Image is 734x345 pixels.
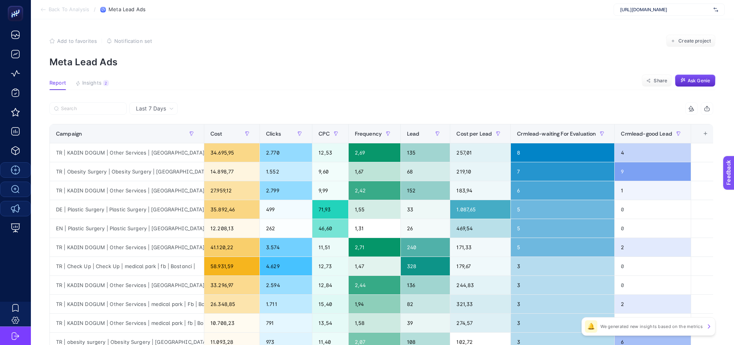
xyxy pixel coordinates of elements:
[615,238,690,257] div: 2
[450,314,510,332] div: 274,57
[349,257,400,275] div: 1,47
[49,38,97,44] button: Add to favorites
[49,56,715,68] p: Meta Lead Ads
[615,314,690,332] div: 0
[401,181,450,200] div: 152
[312,219,348,238] div: 46,60
[349,295,400,313] div: 1,94
[266,131,281,137] span: Clicks
[407,131,420,137] span: Lead
[204,200,259,219] div: 35.892,46
[260,238,312,257] div: 3.574
[50,238,204,257] div: TR | KADIN DOGUM | Other Services | [GEOGRAPHIC_DATA] | Fb | [GEOGRAPHIC_DATA]
[312,295,348,313] div: 15,40
[401,257,450,275] div: 328
[349,238,400,257] div: 2,71
[401,162,450,181] div: 68
[517,131,596,137] span: Crmlead-waiting For Evaluation
[312,238,348,257] div: 11,51
[450,181,510,200] div: 183,94
[50,257,204,275] div: TR | Check Up | Check Up | medical park | fb | Bostanci |
[204,257,259,275] div: 58.931,59
[260,314,312,332] div: 791
[401,276,450,294] div: 136
[349,276,400,294] div: 2,44
[450,143,510,162] div: 257,01
[511,181,614,200] div: 6
[204,314,259,332] div: 10.708,23
[312,200,348,219] div: 71,93
[511,219,614,238] div: 5
[312,143,348,162] div: 12,53
[260,257,312,275] div: 4.629
[511,162,614,181] div: 7
[511,200,614,219] div: 5
[108,7,146,13] span: Meta Lead Ads
[450,238,510,257] div: 171,33
[260,200,312,219] div: 499
[204,181,259,200] div: 27.959,12
[260,219,312,238] div: 262
[312,276,348,294] div: 12,84
[50,200,204,219] div: DE | Plastic Surgery | Plastic Surgery | [GEOGRAPHIC_DATA] | fb
[57,38,97,44] span: Add to favorites
[615,162,690,181] div: 9
[204,162,259,181] div: 14.898,77
[349,314,400,332] div: 1,58
[450,257,510,275] div: 179,67
[450,219,510,238] div: 469,54
[355,131,382,137] span: Frequency
[114,38,152,44] span: Notification set
[450,276,510,294] div: 244,83
[615,181,690,200] div: 1
[204,276,259,294] div: 33.296,97
[401,314,450,332] div: 39
[50,276,204,294] div: TR | KADIN DOGUM | Other Services | [GEOGRAPHIC_DATA] | fb | [GEOGRAPHIC_DATA]
[50,181,204,200] div: TR | KADIN DOGUM | Other Services | [GEOGRAPHIC_DATA] | fb | [GEOGRAPHIC_DATA] |
[450,295,510,313] div: 321,33
[319,131,329,137] span: CPC
[450,162,510,181] div: 219,10
[615,200,690,219] div: 0
[615,276,690,294] div: 0
[312,314,348,332] div: 13,54
[103,80,109,86] div: 2
[511,143,614,162] div: 8
[349,181,400,200] div: 2,42
[349,143,400,162] div: 2,69
[615,143,690,162] div: 4
[260,162,312,181] div: 1.552
[312,257,348,275] div: 12,73
[688,78,710,84] span: Ask Genie
[401,219,450,238] div: 26
[600,323,703,330] p: We generated new insights based on the metrics
[107,38,152,44] button: Notification set
[204,295,259,313] div: 26.348,85
[56,131,82,137] span: Campaign
[260,276,312,294] div: 2.594
[621,131,672,137] span: Crmlead-good Lead
[511,295,614,313] div: 3
[615,295,690,313] div: 2
[49,80,66,86] span: Report
[349,162,400,181] div: 1,67
[50,162,204,181] div: TR | Obesity Surgery | Obesity Surgery | [GEOGRAPHIC_DATA] | Fb | [GEOGRAPHIC_DATA]
[615,257,690,275] div: 0
[714,6,718,14] img: svg%3e
[349,219,400,238] div: 1,31
[642,75,672,87] button: Share
[61,106,122,112] input: Search
[260,143,312,162] div: 2.770
[698,131,713,137] div: +
[204,219,259,238] div: 12.208,13
[349,200,400,219] div: 1,55
[204,238,259,257] div: 41.120,22
[511,257,614,275] div: 3
[585,320,597,333] div: 🔔
[450,200,510,219] div: 1.087,65
[94,6,96,12] span: /
[401,295,450,313] div: 82
[50,219,204,238] div: EN | Plastic Surgery | Plastic Surgery | [GEOGRAPHIC_DATA] | fb
[50,314,204,332] div: TR | KADIN DOGUM | Other Services | medical park | fb | Bostanci | NO-TA
[49,7,89,13] span: Back To Analysis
